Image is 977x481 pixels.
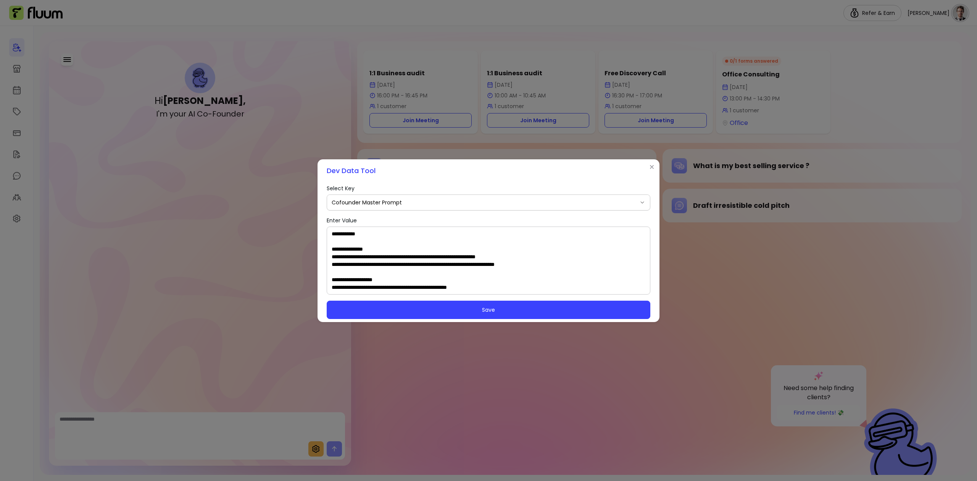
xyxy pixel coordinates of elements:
[327,165,376,176] h1: Dev Data Tool
[332,199,636,206] span: Cofounder Master Prompt
[327,217,357,224] span: Enter Value
[327,301,650,319] button: Save
[646,161,658,173] button: Close
[327,195,650,210] button: Cofounder Master Prompt
[327,185,358,192] label: Select Key
[332,230,645,291] textarea: Enter value for cofounder_master_prompt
